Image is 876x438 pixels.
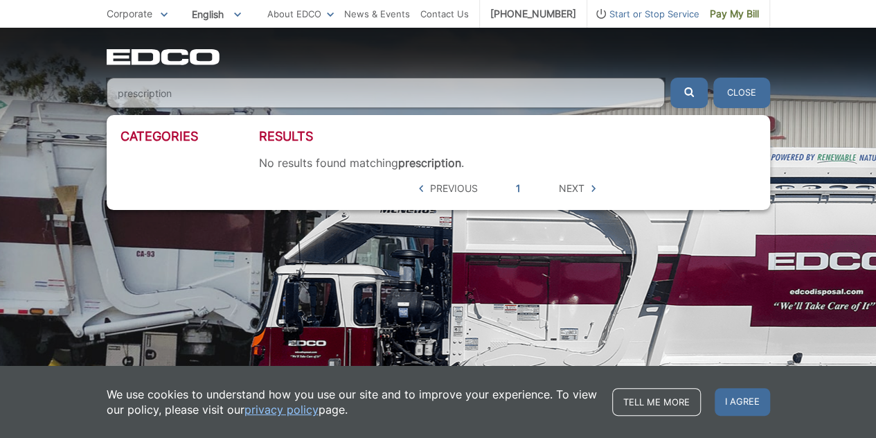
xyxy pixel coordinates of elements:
[181,3,251,26] span: English
[259,129,756,144] h3: Results
[267,6,334,21] a: About EDCO
[107,387,598,417] p: We use cookies to understand how you use our site and to improve your experience. To view our pol...
[398,156,461,170] strong: prescription
[713,78,770,108] button: Close
[344,6,410,21] a: News & Events
[420,6,469,21] a: Contact Us
[430,181,478,196] span: Previous
[516,181,521,196] a: 1
[107,49,222,65] a: EDCD logo. Return to the homepage.
[120,129,259,144] h3: Categories
[259,156,756,170] div: No results found matching .
[559,181,584,196] span: Next
[244,402,319,417] a: privacy policy
[107,8,152,19] span: Corporate
[670,78,708,108] button: Submit the search query.
[715,388,770,416] span: I agree
[612,388,701,416] a: Tell me more
[710,6,759,21] span: Pay My Bill
[107,78,665,108] input: Search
